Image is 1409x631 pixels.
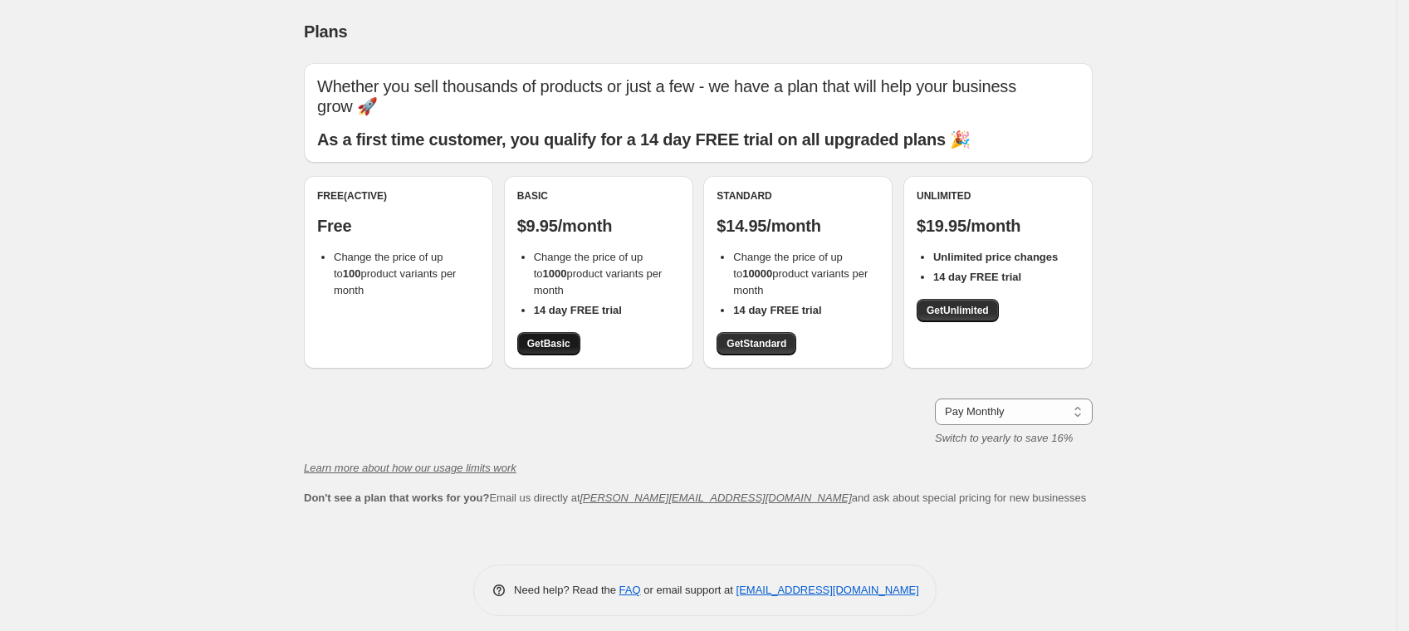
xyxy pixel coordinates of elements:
[717,332,796,355] a: GetStandard
[343,267,361,280] b: 100
[534,251,663,296] span: Change the price of up to product variants per month
[717,189,879,203] div: Standard
[742,267,772,280] b: 10000
[641,584,736,596] span: or email support at
[717,216,879,236] p: $14.95/month
[917,299,999,322] a: GetUnlimited
[304,492,1086,504] span: Email us directly at and ask about special pricing for new businesses
[317,76,1079,116] p: Whether you sell thousands of products or just a few - we have a plan that will help your busines...
[304,462,516,474] a: Learn more about how our usage limits work
[514,584,619,596] span: Need help? Read the
[733,304,821,316] b: 14 day FREE trial
[927,304,989,317] span: Get Unlimited
[733,251,868,296] span: Change the price of up to product variants per month
[317,189,480,203] div: Free (Active)
[917,216,1079,236] p: $19.95/month
[580,492,852,504] a: [PERSON_NAME][EMAIL_ADDRESS][DOMAIN_NAME]
[917,189,1079,203] div: Unlimited
[933,251,1058,263] b: Unlimited price changes
[304,22,347,41] span: Plans
[517,189,680,203] div: Basic
[727,337,786,350] span: Get Standard
[619,584,641,596] a: FAQ
[736,584,919,596] a: [EMAIL_ADDRESS][DOMAIN_NAME]
[304,492,489,504] b: Don't see a plan that works for you?
[527,337,570,350] span: Get Basic
[334,251,456,296] span: Change the price of up to product variants per month
[517,332,580,355] a: GetBasic
[933,271,1021,283] b: 14 day FREE trial
[543,267,567,280] b: 1000
[517,216,680,236] p: $9.95/month
[935,432,1073,444] i: Switch to yearly to save 16%
[534,304,622,316] b: 14 day FREE trial
[317,216,480,236] p: Free
[317,130,971,149] b: As a first time customer, you qualify for a 14 day FREE trial on all upgraded plans 🎉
